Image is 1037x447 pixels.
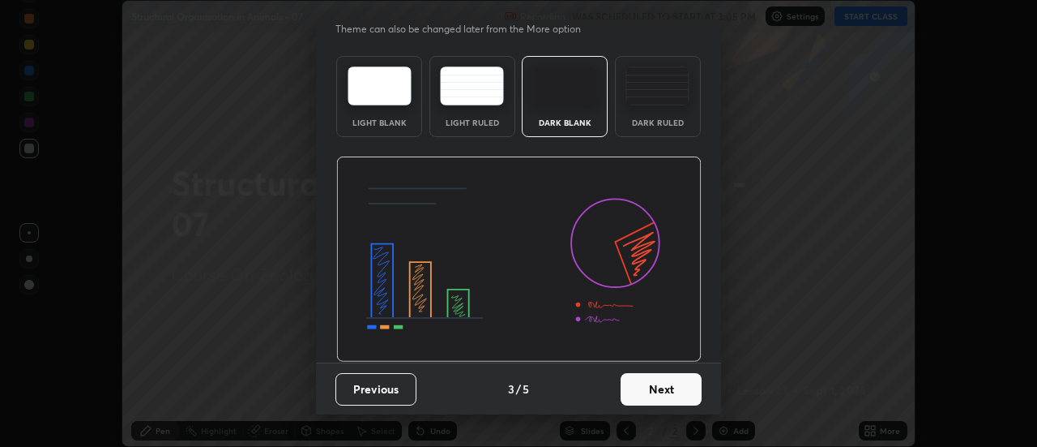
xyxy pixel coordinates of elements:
p: Theme can also be changed later from the More option [335,22,598,37]
button: Next [621,373,702,406]
img: lightTheme.e5ed3b09.svg [348,67,412,105]
div: Dark Ruled [625,118,690,127]
img: darkRuledTheme.de295e13.svg [625,67,689,105]
div: Dark Blank [532,118,597,127]
img: lightRuledTheme.5fabf969.svg [440,67,504,105]
img: darkTheme.f0cc69e5.svg [533,67,597,105]
div: Light Blank [347,118,412,127]
h4: / [516,380,521,398]
div: Light Ruled [440,118,505,127]
img: darkThemeBanner.d06ce4a2.svg [336,157,702,363]
button: Previous [335,373,416,406]
h4: 5 [523,380,529,398]
h4: 3 [508,380,514,398]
